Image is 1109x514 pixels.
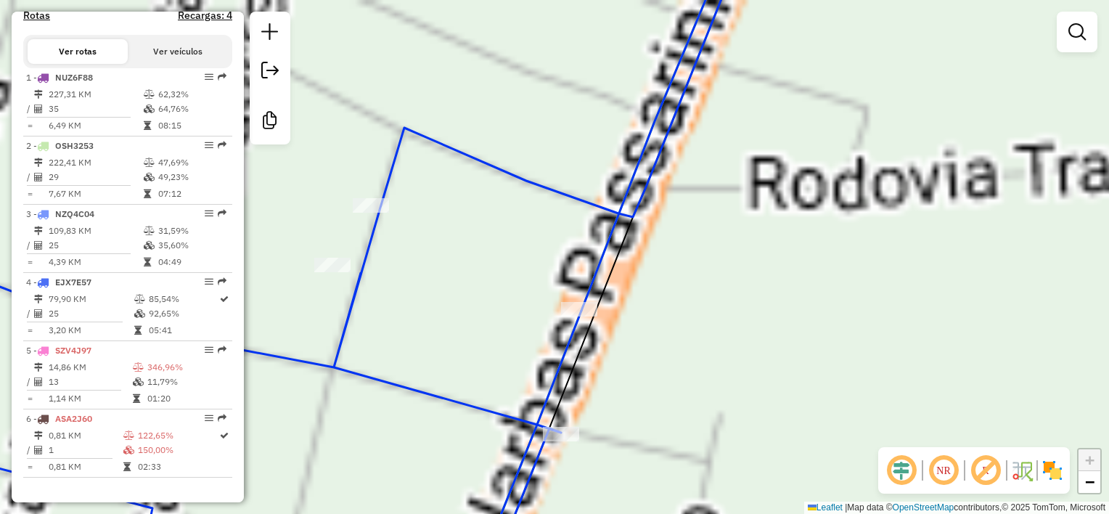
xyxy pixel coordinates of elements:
td: = [26,460,33,474]
span: OSH3253 [55,140,94,151]
em: Rota exportada [218,346,226,354]
td: 64,76% [157,102,226,116]
td: 7,67 KM [48,187,143,201]
i: Distância Total [34,295,43,303]
i: % de utilização da cubagem [144,105,155,113]
i: Distância Total [34,431,43,440]
td: 1 [48,443,123,457]
em: Rota exportada [218,209,226,218]
a: Nova sessão e pesquisa [255,17,285,50]
td: 13 [48,375,132,389]
td: 3,20 KM [48,323,134,338]
em: Rota exportada [218,141,226,150]
td: 227,31 KM [48,87,143,102]
span: NUZ6F88 [55,72,93,83]
span: ASA2J60 [55,413,92,424]
td: 47,69% [157,155,226,170]
div: Map data © contributors,© 2025 TomTom, Microsoft [804,502,1109,514]
i: % de utilização do peso [133,363,144,372]
td: / [26,102,33,116]
td: 222,41 KM [48,155,143,170]
a: Exibir filtros [1063,17,1092,46]
a: Rotas [23,9,50,22]
i: Tempo total em rota [123,462,131,471]
em: Rota exportada [218,414,226,423]
td: 346,96% [147,360,226,375]
td: 14,86 KM [48,360,132,375]
i: Distância Total [34,158,43,167]
i: Rota otimizada [220,295,229,303]
a: Zoom in [1079,449,1100,471]
td: 01:20 [147,391,226,406]
td: 6,49 KM [48,118,143,133]
span: NZQ4C04 [55,208,94,219]
em: Opções [205,141,213,150]
button: Ver veículos [128,39,228,64]
td: 31,59% [157,224,226,238]
span: Ocultar NR [926,453,961,488]
em: Opções [205,277,213,286]
em: Rota exportada [218,73,226,81]
a: OpenStreetMap [893,502,954,513]
td: / [26,238,33,253]
td: 29 [48,170,143,184]
span: Exibir rótulo [968,453,1003,488]
h4: Recargas: 4 [178,9,232,22]
img: Fluxo de ruas [1010,459,1034,482]
span: 5 - [26,345,91,356]
td: 49,23% [157,170,226,184]
i: Tempo total em rota [144,189,151,198]
span: | [845,502,847,513]
i: Tempo total em rota [133,394,140,403]
i: % de utilização da cubagem [144,241,155,250]
td: 109,83 KM [48,224,143,238]
td: 85,54% [148,292,218,306]
em: Opções [205,414,213,423]
span: − [1085,473,1094,491]
i: % de utilização da cubagem [144,173,155,181]
td: / [26,306,33,321]
td: / [26,375,33,389]
span: Ocultar deslocamento [884,453,919,488]
td: 35,60% [157,238,226,253]
td: 05:41 [148,323,218,338]
em: Rota exportada [218,277,226,286]
i: Distância Total [34,90,43,99]
td: = [26,187,33,201]
i: Total de Atividades [34,173,43,181]
i: % de utilização do peso [144,158,155,167]
td: 0,81 KM [48,428,123,443]
td: 07:12 [157,187,226,201]
i: % de utilização da cubagem [134,309,145,318]
td: = [26,391,33,406]
i: Total de Atividades [34,378,43,386]
button: Ver rotas [28,39,128,64]
td: 0,81 KM [48,460,123,474]
td: 79,90 KM [48,292,134,306]
i: % de utilização da cubagem [133,378,144,386]
em: Opções [205,209,213,218]
i: % de utilização do peso [144,227,155,235]
i: % de utilização do peso [123,431,134,440]
i: Tempo total em rota [134,326,142,335]
i: % de utilização do peso [134,295,145,303]
i: % de utilização da cubagem [123,446,134,454]
span: 3 - [26,208,94,219]
img: Exibir/Ocultar setores [1041,459,1064,482]
td: 25 [48,238,143,253]
td: 92,65% [148,306,218,321]
span: 2 - [26,140,94,151]
span: 6 - [26,413,92,424]
em: Opções [205,73,213,81]
a: Criar modelo [255,106,285,139]
a: Leaflet [808,502,843,513]
i: Total de Atividades [34,446,43,454]
td: = [26,255,33,269]
i: Distância Total [34,363,43,372]
td: 08:15 [157,118,226,133]
td: 4,39 KM [48,255,143,269]
i: % de utilização do peso [144,90,155,99]
span: EJX7E57 [55,277,91,287]
span: SZV4J97 [55,345,91,356]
